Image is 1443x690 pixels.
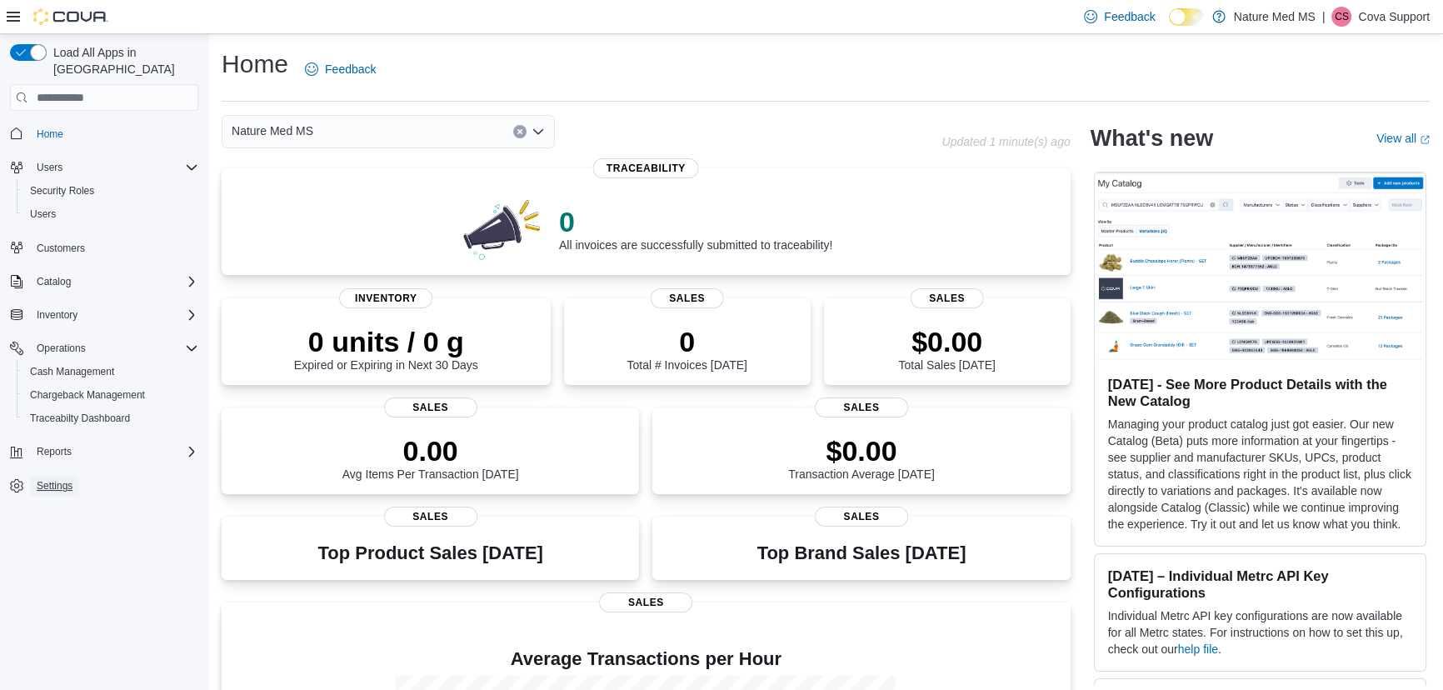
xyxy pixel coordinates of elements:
[815,397,908,417] span: Sales
[384,397,477,417] span: Sales
[1335,7,1349,27] span: CS
[30,305,198,325] span: Inventory
[23,204,198,224] span: Users
[1358,7,1430,27] p: Cova Support
[339,288,432,308] span: Inventory
[3,337,205,360] button: Operations
[1108,567,1412,601] h3: [DATE] – Individual Metrc API Key Configurations
[599,592,692,612] span: Sales
[37,445,72,458] span: Reports
[1108,376,1412,409] h3: [DATE] - See More Product Details with the New Catalog
[1322,7,1326,27] p: |
[37,342,86,355] span: Operations
[17,202,205,226] button: Users
[37,308,77,322] span: Inventory
[23,408,137,428] a: Traceabilty Dashboard
[30,305,84,325] button: Inventory
[23,204,62,224] a: Users
[898,325,995,358] p: $0.00
[788,434,935,467] p: $0.00
[559,205,832,238] p: 0
[898,325,995,372] div: Total Sales [DATE]
[3,121,205,145] button: Home
[23,181,198,201] span: Security Roles
[3,440,205,463] button: Reports
[30,238,92,258] a: Customers
[941,135,1070,148] p: Updated 1 minute(s) ago
[37,127,63,141] span: Home
[757,543,966,563] h3: Top Brand Sales [DATE]
[30,475,198,496] span: Settings
[30,365,114,378] span: Cash Management
[1331,7,1351,27] div: Cova Support
[30,207,56,221] span: Users
[294,325,478,372] div: Expired or Expiring in Next 30 Days
[325,61,376,77] span: Feedback
[17,383,205,407] button: Chargeback Management
[23,362,121,382] a: Cash Management
[3,303,205,327] button: Inventory
[30,272,77,292] button: Catalog
[17,360,205,383] button: Cash Management
[10,114,198,541] nav: Complex example
[30,412,130,425] span: Traceabilty Dashboard
[384,507,477,527] span: Sales
[235,649,1057,669] h4: Average Transactions per Hour
[23,362,198,382] span: Cash Management
[30,157,198,177] span: Users
[30,184,94,197] span: Security Roles
[513,125,527,138] button: Clear input
[30,157,69,177] button: Users
[788,434,935,481] div: Transaction Average [DATE]
[30,442,198,462] span: Reports
[30,476,79,496] a: Settings
[47,44,198,77] span: Load All Apps in [GEOGRAPHIC_DATA]
[1091,125,1213,152] h2: What's new
[30,124,70,144] a: Home
[37,161,62,174] span: Users
[30,388,145,402] span: Chargeback Management
[1376,132,1430,145] a: View allExternal link
[1169,8,1204,26] input: Dark Mode
[298,52,382,86] a: Feedback
[1108,416,1412,532] p: Managing your product catalog just got easier. Our new Catalog (Beta) puts more information at yo...
[593,158,699,178] span: Traceability
[459,195,546,262] img: 0
[30,237,198,258] span: Customers
[3,473,205,497] button: Settings
[33,8,108,25] img: Cova
[17,179,205,202] button: Security Roles
[23,385,152,405] a: Chargeback Management
[342,434,519,467] p: 0.00
[30,442,78,462] button: Reports
[1234,7,1316,27] p: Nature Med MS
[3,270,205,293] button: Catalog
[37,479,72,492] span: Settings
[294,325,478,358] p: 0 units / 0 g
[815,507,908,527] span: Sales
[627,325,746,372] div: Total # Invoices [DATE]
[3,236,205,260] button: Customers
[37,242,85,255] span: Customers
[37,275,71,288] span: Catalog
[222,47,288,81] h1: Home
[559,205,832,252] div: All invoices are successfully submitted to traceability!
[30,338,92,358] button: Operations
[30,122,198,143] span: Home
[1169,26,1170,27] span: Dark Mode
[17,407,205,430] button: Traceabilty Dashboard
[1108,607,1412,657] p: Individual Metrc API key configurations are now available for all Metrc states. For instructions ...
[1420,135,1430,145] svg: External link
[532,125,545,138] button: Open list of options
[30,272,198,292] span: Catalog
[23,385,198,405] span: Chargeback Management
[3,156,205,179] button: Users
[23,408,198,428] span: Traceabilty Dashboard
[910,288,984,308] span: Sales
[1104,8,1155,25] span: Feedback
[232,121,313,141] span: Nature Med MS
[650,288,724,308] span: Sales
[627,325,746,358] p: 0
[342,434,519,481] div: Avg Items Per Transaction [DATE]
[317,543,542,563] h3: Top Product Sales [DATE]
